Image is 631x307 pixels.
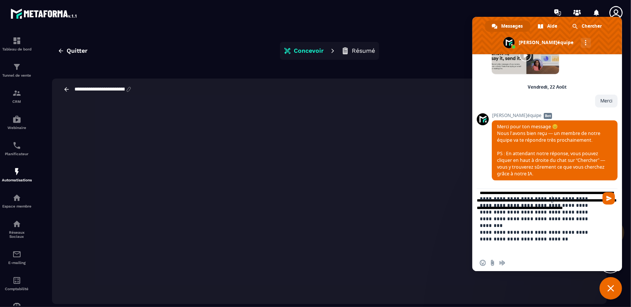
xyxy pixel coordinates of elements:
[490,260,496,266] span: Envoyer un fichier
[2,230,32,239] p: Réseaux Sociaux
[12,250,21,259] img: email
[294,47,324,55] p: Concevoir
[2,99,32,104] p: CRM
[352,47,375,55] p: Résumé
[2,47,32,51] p: Tableau de bord
[547,21,557,32] span: Aide
[501,21,523,32] span: Messages
[281,43,326,58] button: Concevoir
[52,44,93,58] button: Quitter
[12,62,21,71] img: formation
[12,276,21,285] img: accountant
[2,188,32,214] a: automationsautomationsEspace membre
[485,21,530,32] a: Messages
[12,193,21,202] img: automations
[2,83,32,109] a: formationformationCRM
[2,261,32,265] p: E-mailing
[12,36,21,45] img: formation
[480,189,600,255] textarea: Entrez votre message...
[2,109,32,135] a: automationsautomationsWebinaire
[339,43,378,58] button: Résumé
[10,7,78,20] img: logo
[12,89,21,98] img: formation
[492,113,618,118] span: [PERSON_NAME]équipe
[480,260,486,266] span: Insérer un emoji
[531,21,565,32] a: Aide
[12,115,21,124] img: automations
[566,21,609,32] a: Chercher
[67,47,88,55] span: Quitter
[12,219,21,228] img: social-network
[2,270,32,297] a: accountantaccountantComptabilité
[2,31,32,57] a: formationformationTableau de bord
[582,21,602,32] span: Chercher
[2,73,32,77] p: Tunnel de vente
[12,141,21,150] img: scheduler
[600,98,612,104] span: Merci
[2,178,32,182] p: Automatisations
[544,113,552,119] span: Bot
[12,167,21,176] img: automations
[2,214,32,244] a: social-networksocial-networkRéseaux Sociaux
[2,152,32,156] p: Planificateur
[2,135,32,162] a: schedulerschedulerPlanificateur
[2,287,32,291] p: Comptabilité
[2,204,32,208] p: Espace membre
[2,57,32,83] a: formationformationTunnel de vente
[2,162,32,188] a: automationsautomationsAutomatisations
[497,123,605,177] span: Merci pour ton message 😊 Nous l’avons bien reçu — un membre de notre équipe va te répondre très p...
[600,277,622,300] a: Fermer le chat
[499,260,505,266] span: Message audio
[2,126,32,130] p: Webinaire
[603,192,615,205] span: Envoyer
[528,85,567,89] div: Vendredi, 22 Août
[2,244,32,270] a: emailemailE-mailing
